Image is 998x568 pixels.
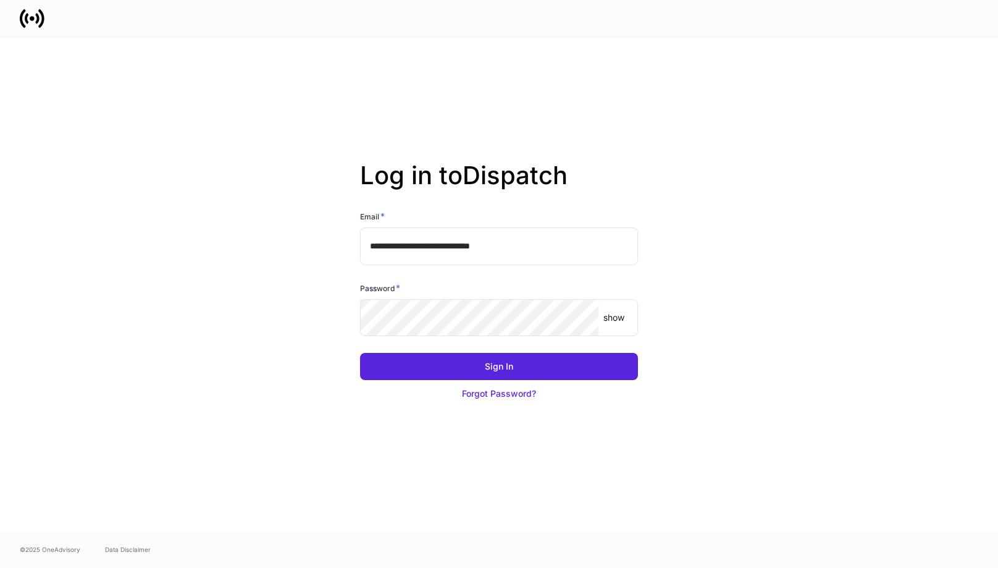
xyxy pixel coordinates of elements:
[360,282,400,294] h6: Password
[20,545,80,554] span: © 2025 OneAdvisory
[603,312,624,324] p: show
[360,161,638,210] h2: Log in to Dispatch
[360,353,638,380] button: Sign In
[105,545,151,554] a: Data Disclaimer
[485,360,513,373] div: Sign In
[360,380,638,407] button: Forgot Password?
[360,210,385,223] h6: Email
[462,388,536,400] div: Forgot Password?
